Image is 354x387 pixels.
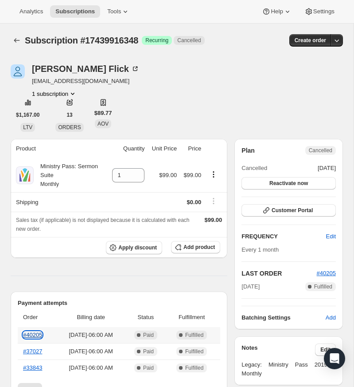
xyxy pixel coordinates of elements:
[241,246,279,253] span: Every 1 month
[59,331,123,340] span: [DATE] · 06:00 AM
[18,308,56,327] th: Order
[32,64,140,73] div: [PERSON_NAME] Flick
[59,313,123,322] span: Billing date
[313,8,335,15] span: Settings
[107,8,121,15] span: Tools
[16,111,39,118] span: $1,167.00
[241,232,326,241] h2: FREQUENCY
[11,109,45,121] button: $1,167.00
[241,360,336,378] span: Legacy: Ministry Pass 2019 - Monthly
[32,89,77,98] button: Product actions
[106,241,162,254] button: Apply discount
[205,217,222,223] span: $99.00
[183,244,215,251] span: Add product
[295,37,326,44] span: Create order
[269,180,308,187] span: Reactivate now
[58,124,81,130] span: ORDERS
[321,229,341,244] button: Edit
[177,37,201,44] span: Cancelled
[314,283,332,290] span: Fulfilled
[326,313,336,322] span: Add
[187,199,202,205] span: $0.00
[257,5,297,18] button: Help
[18,299,220,308] h2: Payment attempts
[171,241,220,253] button: Add product
[61,109,78,121] button: 13
[318,164,336,173] span: [DATE]
[206,196,221,206] button: Shipping actions
[317,269,336,278] button: #40205
[94,109,112,118] span: $89.77
[32,77,140,86] span: [EMAIL_ADDRESS][DOMAIN_NAME]
[320,311,341,325] button: Add
[11,64,25,79] span: Seth Flick
[241,344,315,356] h3: Notes
[59,347,123,356] span: [DATE] · 06:00 AM
[271,8,283,15] span: Help
[11,34,23,47] button: Subscriptions
[16,166,34,184] img: product img
[23,348,42,355] a: #37027
[59,363,123,372] span: [DATE] · 06:00 AM
[241,282,260,291] span: [DATE]
[19,8,43,15] span: Analytics
[128,313,163,322] span: Status
[324,348,345,369] div: Open Intercom Messenger
[23,124,32,130] span: LTV
[34,162,105,189] div: Ministry Pass: Sermon Suite
[118,244,157,251] span: Apply discount
[40,181,59,187] small: Monthly
[241,269,316,278] h2: LAST ORDER
[159,172,177,178] span: $99.00
[241,313,326,322] h6: Batching Settings
[97,121,109,127] span: AOV
[145,37,168,44] span: Recurring
[289,34,331,47] button: Create order
[241,164,267,173] span: Cancelled
[143,348,154,355] span: Paid
[185,332,203,339] span: Fulfilled
[183,172,201,178] span: $99.00
[55,8,95,15] span: Subscriptions
[66,111,72,118] span: 13
[143,332,154,339] span: Paid
[168,313,215,322] span: Fulfillment
[309,147,332,154] span: Cancelled
[317,270,336,276] a: #40205
[185,348,203,355] span: Fulfilled
[107,139,147,158] th: Quantity
[272,207,313,214] span: Customer Portal
[50,5,100,18] button: Subscriptions
[206,170,221,179] button: Product actions
[11,139,107,158] th: Product
[315,344,336,356] button: Edit
[14,5,48,18] button: Analytics
[241,177,336,190] button: Reactivate now
[11,192,107,212] th: Shipping
[299,5,340,18] button: Settings
[241,204,336,217] button: Customer Portal
[23,364,42,371] a: #33843
[23,332,42,338] a: #40205
[102,5,135,18] button: Tools
[16,217,190,232] span: Sales tax (if applicable) is not displayed because it is calculated with each new order.
[179,139,204,158] th: Price
[326,232,336,241] span: Edit
[241,146,255,155] h2: Plan
[25,36,138,45] span: Subscription #17439916348
[147,139,179,158] th: Unit Price
[320,346,331,353] span: Edit
[143,364,154,371] span: Paid
[185,364,203,371] span: Fulfilled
